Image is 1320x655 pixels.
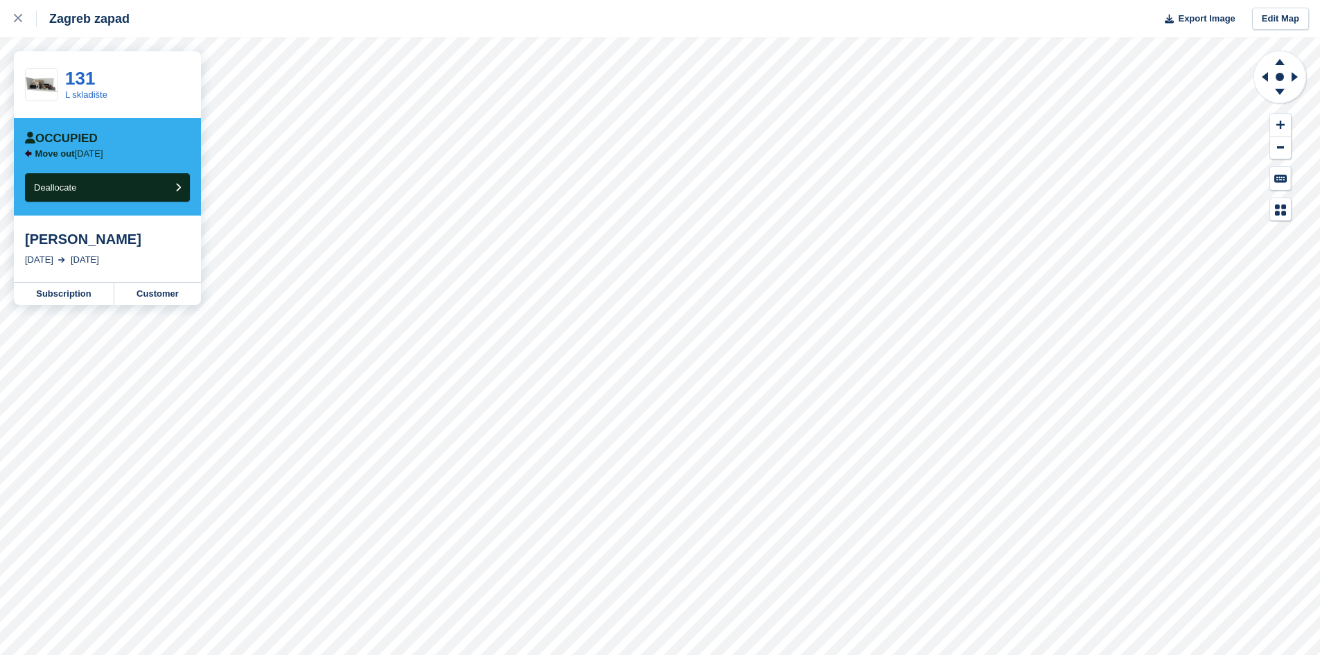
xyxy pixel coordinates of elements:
[1270,114,1291,137] button: Zoom In
[34,182,76,193] span: Deallocate
[25,173,190,202] button: Deallocate
[35,148,75,159] span: Move out
[26,77,58,92] img: container-lg-1024x492.png
[14,283,114,305] a: Subscription
[35,148,103,159] p: [DATE]
[1270,198,1291,221] button: Map Legend
[65,89,107,100] a: L skladište
[25,231,190,247] div: [PERSON_NAME]
[25,132,98,146] div: Occupied
[65,68,95,89] a: 131
[1252,8,1309,30] a: Edit Map
[37,10,130,27] div: Zagreb zapad
[58,257,65,263] img: arrow-right-light-icn-cde0832a797a2874e46488d9cf13f60e5c3a73dbe684e267c42b8395dfbc2abf.svg
[1270,137,1291,159] button: Zoom Out
[71,253,99,267] div: [DATE]
[1156,8,1235,30] button: Export Image
[25,150,32,157] img: arrow-left-icn-90495f2de72eb5bd0bd1c3c35deca35cc13f817d75bef06ecd7c0b315636ce7e.svg
[114,283,201,305] a: Customer
[25,253,53,267] div: [DATE]
[1270,167,1291,190] button: Keyboard Shortcuts
[1178,12,1235,26] span: Export Image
